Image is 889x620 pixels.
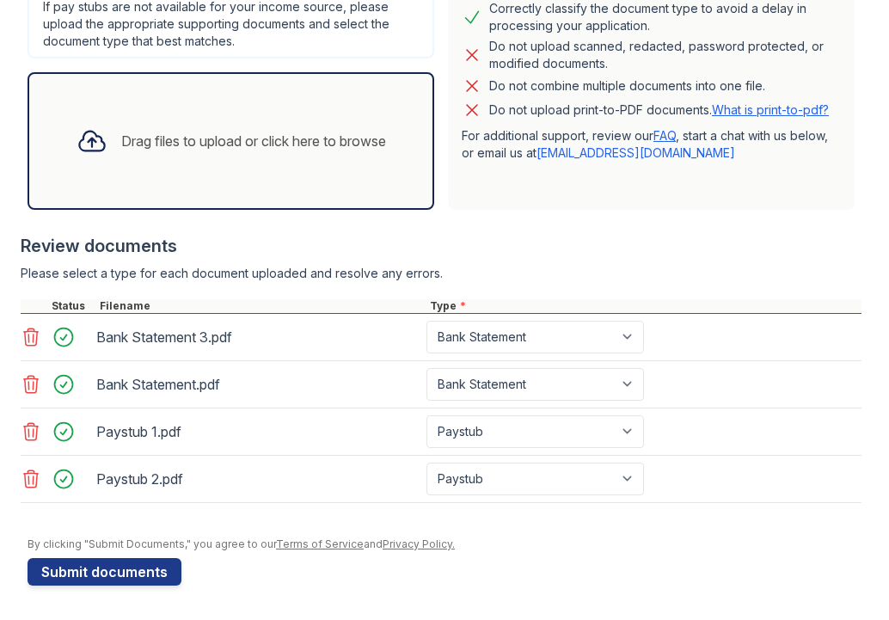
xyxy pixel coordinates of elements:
[536,145,735,160] a: [EMAIL_ADDRESS][DOMAIN_NAME]
[712,102,829,117] a: What is print-to-pdf?
[96,371,420,398] div: Bank Statement.pdf
[48,299,96,313] div: Status
[426,299,861,313] div: Type
[276,537,364,550] a: Terms of Service
[96,323,420,351] div: Bank Statement 3.pdf
[489,76,765,96] div: Do not combine multiple documents into one file.
[28,558,181,586] button: Submit documents
[96,299,426,313] div: Filename
[28,537,861,551] div: By clicking "Submit Documents," you agree to our and
[489,38,841,72] div: Do not upload scanned, redacted, password protected, or modified documents.
[21,265,861,282] div: Please select a type for each document uploaded and resolve any errors.
[96,418,420,445] div: Paystub 1.pdf
[462,127,841,162] p: For additional support, review our , start a chat with us below, or email us at
[489,101,829,119] p: Do not upload print-to-PDF documents.
[21,234,861,258] div: Review documents
[383,537,455,550] a: Privacy Policy.
[121,131,386,151] div: Drag files to upload or click here to browse
[96,465,420,493] div: Paystub 2.pdf
[653,128,676,143] a: FAQ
